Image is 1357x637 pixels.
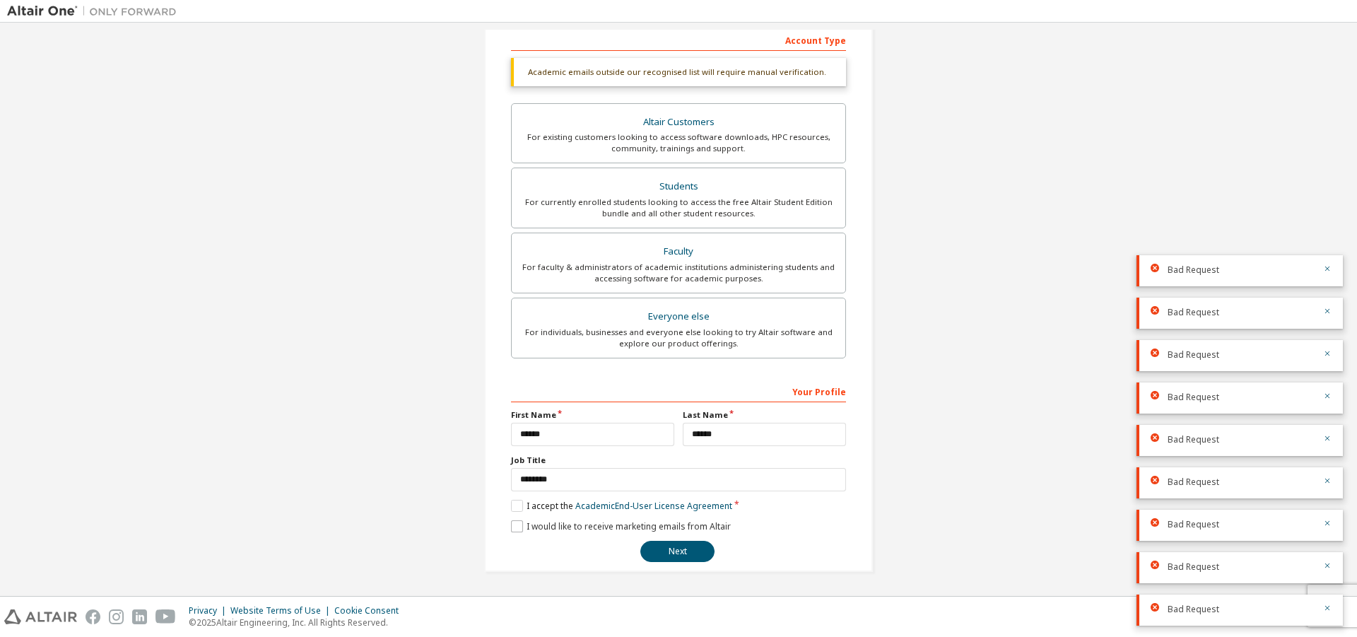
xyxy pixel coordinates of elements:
[189,605,230,616] div: Privacy
[1168,434,1219,445] span: Bad Request
[640,541,715,562] button: Next
[575,500,732,512] a: Academic End-User License Agreement
[132,609,147,624] img: linkedin.svg
[1168,477,1219,488] span: Bad Request
[520,197,837,219] div: For currently enrolled students looking to access the free Altair Student Edition bundle and all ...
[1168,561,1219,573] span: Bad Request
[520,242,837,262] div: Faculty
[520,262,837,284] div: For faculty & administrators of academic institutions administering students and accessing softwa...
[334,605,407,616] div: Cookie Consent
[511,520,731,532] label: I would like to receive marketing emails from Altair
[86,609,100,624] img: facebook.svg
[109,609,124,624] img: instagram.svg
[4,609,77,624] img: altair_logo.svg
[189,616,407,629] p: © 2025 Altair Engineering, Inc. All Rights Reserved.
[1168,604,1219,615] span: Bad Request
[1168,307,1219,318] span: Bad Request
[511,28,846,51] div: Account Type
[511,500,732,512] label: I accept the
[511,409,674,421] label: First Name
[1168,392,1219,403] span: Bad Request
[155,609,176,624] img: youtube.svg
[520,132,837,154] div: For existing customers looking to access software downloads, HPC resources, community, trainings ...
[520,307,837,327] div: Everyone else
[520,112,837,132] div: Altair Customers
[7,4,184,18] img: Altair One
[1168,519,1219,530] span: Bad Request
[1168,349,1219,361] span: Bad Request
[230,605,334,616] div: Website Terms of Use
[1168,264,1219,276] span: Bad Request
[520,177,837,197] div: Students
[511,455,846,466] label: Job Title
[520,327,837,349] div: For individuals, businesses and everyone else looking to try Altair software and explore our prod...
[511,380,846,402] div: Your Profile
[683,409,846,421] label: Last Name
[511,58,846,86] div: Academic emails outside our recognised list will require manual verification.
